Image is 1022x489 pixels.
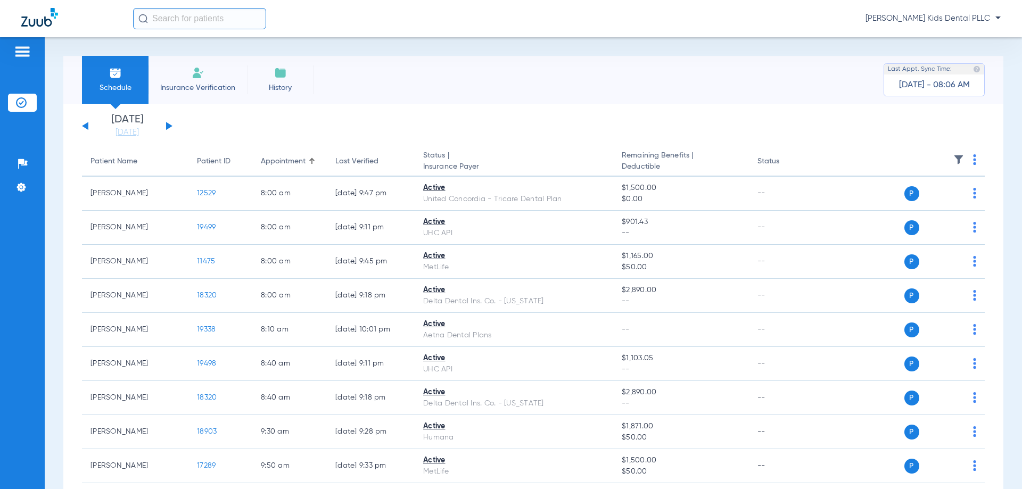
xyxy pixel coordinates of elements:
[973,65,980,73] img: last sync help info
[335,156,378,167] div: Last Verified
[252,347,327,381] td: 8:40 AM
[622,161,740,172] span: Deductible
[95,114,159,138] li: [DATE]
[197,394,217,401] span: 18320
[423,364,605,375] div: UHC API
[749,245,821,279] td: --
[423,398,605,409] div: Delta Dental Ins. Co. - [US_STATE]
[82,347,188,381] td: [PERSON_NAME]
[197,462,216,469] span: 17289
[622,217,740,228] span: $901.43
[613,147,748,177] th: Remaining Benefits |
[423,161,605,172] span: Insurance Payer
[904,288,919,303] span: P
[749,313,821,347] td: --
[423,251,605,262] div: Active
[973,324,976,335] img: group-dot-blue.svg
[156,82,239,93] span: Insurance Verification
[82,211,188,245] td: [PERSON_NAME]
[749,449,821,483] td: --
[622,398,740,409] span: --
[82,449,188,483] td: [PERSON_NAME]
[423,319,605,330] div: Active
[197,326,216,333] span: 19338
[423,217,605,228] div: Active
[423,387,605,398] div: Active
[252,449,327,483] td: 9:50 AM
[252,245,327,279] td: 8:00 AM
[622,183,740,194] span: $1,500.00
[327,211,415,245] td: [DATE] 9:11 PM
[622,432,740,443] span: $50.00
[261,156,306,167] div: Appointment
[197,156,244,167] div: Patient ID
[192,67,204,79] img: Manual Insurance Verification
[82,313,188,347] td: [PERSON_NAME]
[197,428,217,435] span: 18903
[252,177,327,211] td: 8:00 AM
[973,358,976,369] img: group-dot-blue.svg
[133,8,266,29] input: Search for patients
[14,45,31,58] img: hamburger-icon
[973,222,976,233] img: group-dot-blue.svg
[95,127,159,138] a: [DATE]
[622,364,740,375] span: --
[622,387,740,398] span: $2,890.00
[904,186,919,201] span: P
[423,228,605,239] div: UHC API
[335,156,406,167] div: Last Verified
[749,381,821,415] td: --
[255,82,306,93] span: History
[327,279,415,313] td: [DATE] 9:18 PM
[866,13,1001,24] span: [PERSON_NAME] Kids Dental PLLC
[973,392,976,403] img: group-dot-blue.svg
[622,326,630,333] span: --
[904,459,919,474] span: P
[252,381,327,415] td: 8:40 AM
[423,194,605,205] div: United Concordia - Tricare Dental Plan
[749,147,821,177] th: Status
[953,154,964,165] img: filter.svg
[973,188,976,198] img: group-dot-blue.svg
[82,279,188,313] td: [PERSON_NAME]
[904,322,919,337] span: P
[423,455,605,466] div: Active
[904,357,919,371] span: P
[423,421,605,432] div: Active
[423,466,605,477] div: MetLife
[327,313,415,347] td: [DATE] 10:01 PM
[904,425,919,440] span: P
[904,220,919,235] span: P
[423,296,605,307] div: Delta Dental Ins. Co. - [US_STATE]
[622,421,740,432] span: $1,871.00
[622,251,740,262] span: $1,165.00
[82,177,188,211] td: [PERSON_NAME]
[82,245,188,279] td: [PERSON_NAME]
[327,381,415,415] td: [DATE] 9:18 PM
[197,258,215,265] span: 11475
[423,285,605,296] div: Active
[622,455,740,466] span: $1,500.00
[327,415,415,449] td: [DATE] 9:28 PM
[749,211,821,245] td: --
[197,292,217,299] span: 18320
[327,245,415,279] td: [DATE] 9:45 PM
[969,438,1022,489] div: Chat Widget
[415,147,613,177] th: Status |
[622,285,740,296] span: $2,890.00
[327,347,415,381] td: [DATE] 9:11 PM
[622,194,740,205] span: $0.00
[973,426,976,437] img: group-dot-blue.svg
[423,353,605,364] div: Active
[252,415,327,449] td: 9:30 AM
[274,67,287,79] img: History
[904,254,919,269] span: P
[252,211,327,245] td: 8:00 AM
[327,177,415,211] td: [DATE] 9:47 PM
[423,262,605,273] div: MetLife
[423,183,605,194] div: Active
[423,330,605,341] div: Aetna Dental Plans
[749,415,821,449] td: --
[252,313,327,347] td: 8:10 AM
[197,223,216,231] span: 19499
